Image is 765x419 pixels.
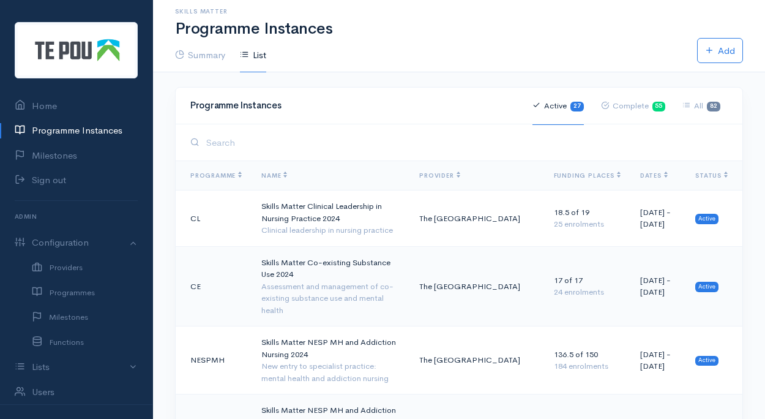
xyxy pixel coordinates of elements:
td: 18.5 of 19 [544,191,630,247]
span: Name [261,172,287,179]
td: 136.5 of 150 [544,327,630,394]
div: Clinical leadership in nursing practice [261,224,400,236]
td: The [GEOGRAPHIC_DATA] [409,246,543,327]
b: 27 [573,102,581,110]
a: List [240,38,266,73]
td: [DATE] - [DATE] [630,327,685,394]
b: 55 [655,102,662,110]
h6: Admin [15,208,138,225]
td: The [GEOGRAPHIC_DATA] [409,327,543,394]
span: Provider [419,172,460,179]
span: Active [695,214,718,224]
td: CL [176,191,252,247]
a: Complete55 [601,87,666,125]
input: Search [203,130,728,155]
a: Summary [175,38,225,73]
h4: Programme Instances [190,100,518,111]
div: Assessment and management of co-existing substance use and mental health [261,281,400,317]
td: NESPMH [176,327,252,394]
td: The [GEOGRAPHIC_DATA] [409,191,543,247]
div: 184 enrolments [554,360,621,372]
div: 24 enrolments [554,286,621,298]
a: Active27 [532,87,584,125]
span: Active [695,356,718,366]
span: Programme [190,172,242,179]
td: Skills Matter NESP MH and Addiction Nursing 2024 [252,327,409,394]
span: Funding Places [554,172,621,179]
div: 25 enrolments [554,218,621,230]
td: [DATE] - [DATE] [630,191,685,247]
h6: Skills Matter [175,8,743,15]
td: [DATE] - [DATE] [630,246,685,327]
h1: Programme Instances [175,20,743,38]
div: New entry to specialist practice: mental health and addiction nursing [261,360,400,384]
span: Active [695,282,718,292]
td: 17 of 17 [544,246,630,327]
a: Add [697,38,743,64]
img: Te Pou [15,22,138,78]
td: CE [176,246,252,327]
td: Skills Matter Co-existing Substance Use 2024 [252,246,409,327]
a: All82 [682,87,720,125]
b: 82 [710,102,717,110]
span: Status [695,172,728,179]
span: Dates [640,172,668,179]
td: Skills Matter Clinical Leadership in Nursing Practice 2024 [252,191,409,247]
